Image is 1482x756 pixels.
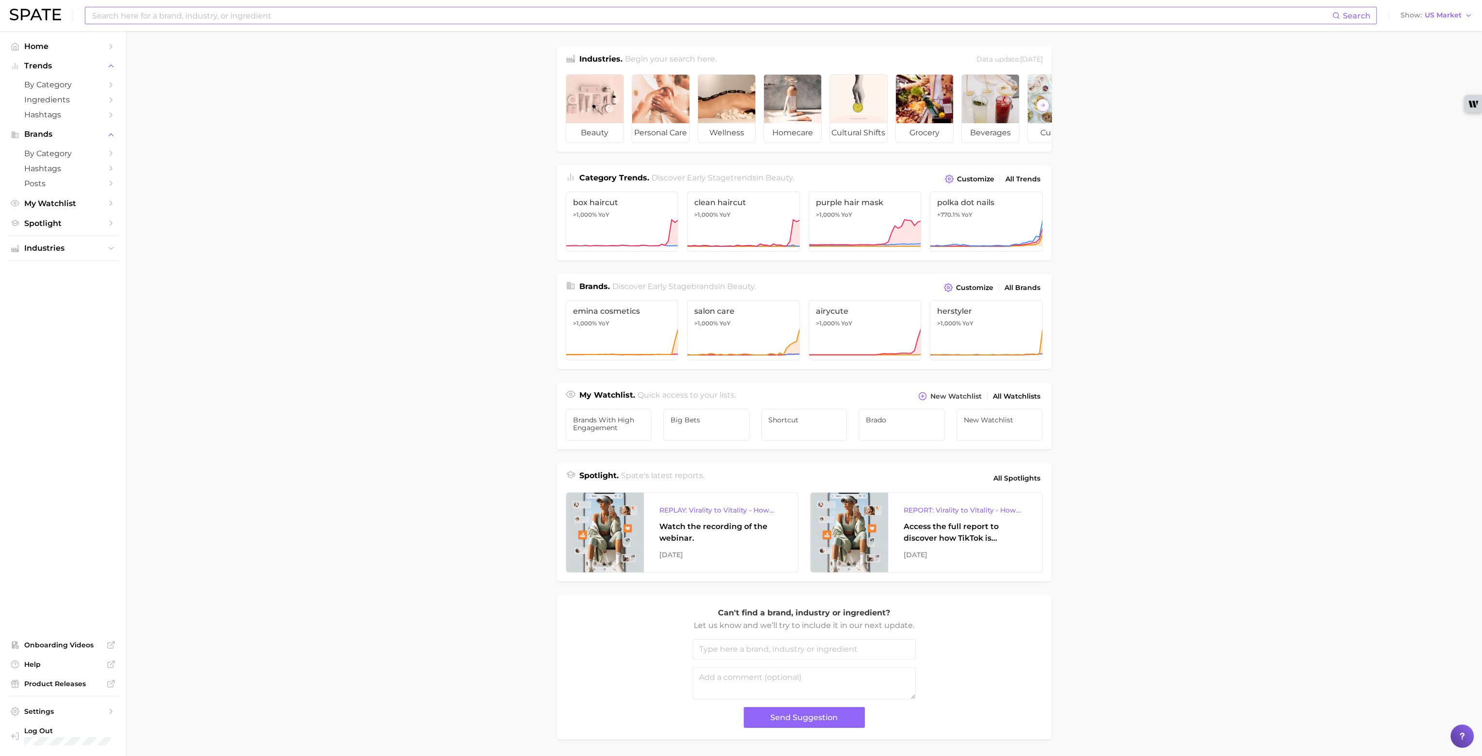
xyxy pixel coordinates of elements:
[24,679,102,688] span: Product Releases
[693,619,916,632] p: Let us know and we’ll try to include it in our next update.
[579,282,610,291] span: Brands .
[8,196,118,211] a: My Watchlist
[956,284,993,292] span: Customize
[24,244,102,253] span: Industries
[694,198,793,207] span: clean haircut
[573,306,671,316] span: emina cosmetics
[8,704,118,719] a: Settings
[579,470,619,486] h1: Spotlight.
[24,726,111,735] span: Log Out
[24,641,102,649] span: Onboarding Videos
[625,53,717,66] h2: Begin your search here.
[637,389,736,403] h2: Quick access to your lists.
[670,416,742,424] span: Big Bets
[698,123,755,143] span: wellness
[8,107,118,122] a: Hashtags
[1003,173,1043,186] a: All Trends
[809,192,922,252] a: purple hair mask>1,000% YoY
[941,281,995,294] button: Customize
[8,92,118,107] a: Ingredients
[993,472,1040,484] span: All Spotlights
[579,53,622,66] h1: Industries.
[8,676,118,691] a: Product Releases
[632,123,689,143] span: personal care
[598,320,609,327] span: YoY
[8,724,118,748] a: Log out. Currently logged in with e-mail mturne02@kenvue.com.
[8,59,118,73] button: Trends
[24,199,102,208] span: My Watchlist
[937,320,961,327] span: >1,000%
[8,216,118,231] a: Spotlight
[1027,74,1085,143] a: culinary
[1028,123,1085,143] span: culinary
[24,62,102,70] span: Trends
[566,192,679,252] a: box haircut>1,000% YoY
[991,470,1043,486] a: All Spotlights
[841,320,852,327] span: YoY
[566,409,652,441] a: Brands with High Engagement
[8,127,118,142] button: Brands
[694,320,718,327] span: >1,000%
[24,110,102,119] span: Hashtags
[659,521,782,544] div: Watch the recording of the webinar.
[764,123,821,143] span: homecare
[1005,175,1040,183] span: All Trends
[810,492,1043,573] a: REPORT: Virality to Vitality - How TikTok is Driving Wellness DiscoveryAccess the full report to ...
[937,306,1036,316] span: herstyler
[1002,281,1043,294] a: All Brands
[579,389,635,403] h1: My Watchlist.
[612,282,756,291] span: Discover Early Stage brands in .
[24,149,102,158] span: by Category
[937,198,1036,207] span: polka dot nails
[566,492,798,573] a: REPLAY: Virality to Vitality - How TikTok is Driving Wellness DiscoveryWatch the recording of the...
[24,80,102,89] span: by Category
[816,306,914,316] span: airycute
[809,300,922,360] a: airycute>1,000% YoY
[904,504,1027,516] div: REPORT: Virality to Vitality - How TikTok is Driving Wellness Discovery
[896,123,953,143] span: grocery
[8,638,118,652] a: Onboarding Videos
[1401,13,1422,18] span: Show
[8,77,118,92] a: by Category
[956,409,1043,441] a: New Watchlist
[566,300,679,360] a: emina cosmetics>1,000% YoY
[24,219,102,228] span: Spotlight
[694,306,793,316] span: salon care
[8,146,118,161] a: by Category
[8,161,118,176] a: Hashtags
[942,172,996,186] button: Customize
[957,175,994,183] span: Customize
[24,164,102,173] span: Hashtags
[579,173,649,182] span: Category Trends .
[765,173,793,182] span: beauty
[632,74,690,143] a: personal care
[930,300,1043,360] a: herstyler>1,000% YoY
[816,320,840,327] span: >1,000%
[24,179,102,188] span: Posts
[566,123,623,143] span: beauty
[993,392,1040,401] span: All Watchlists
[693,639,916,659] input: Type here a brand, industry or ingredient
[830,123,887,143] span: cultural shifts
[91,7,1332,24] input: Search here for a brand, industry, or ingredient
[687,300,800,360] a: salon care>1,000% YoY
[895,74,954,143] a: grocery
[1398,9,1475,22] button: ShowUS Market
[659,504,782,516] div: REPLAY: Virality to Vitality - How TikTok is Driving Wellness Discovery
[573,320,597,327] span: >1,000%
[768,416,840,424] span: Shortcut
[829,74,888,143] a: cultural shifts
[1425,13,1462,18] span: US Market
[8,241,118,256] button: Industries
[961,74,1020,143] a: beverages
[1004,284,1040,292] span: All Brands
[24,42,102,51] span: Home
[687,192,800,252] a: clean haircut>1,000% YoY
[930,392,982,401] span: New Watchlist
[964,416,1036,424] span: New Watchlist
[694,211,718,218] span: >1,000%
[8,657,118,672] a: Help
[761,409,847,441] a: Shortcut
[24,95,102,104] span: Ingredients
[659,549,782,561] div: [DATE]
